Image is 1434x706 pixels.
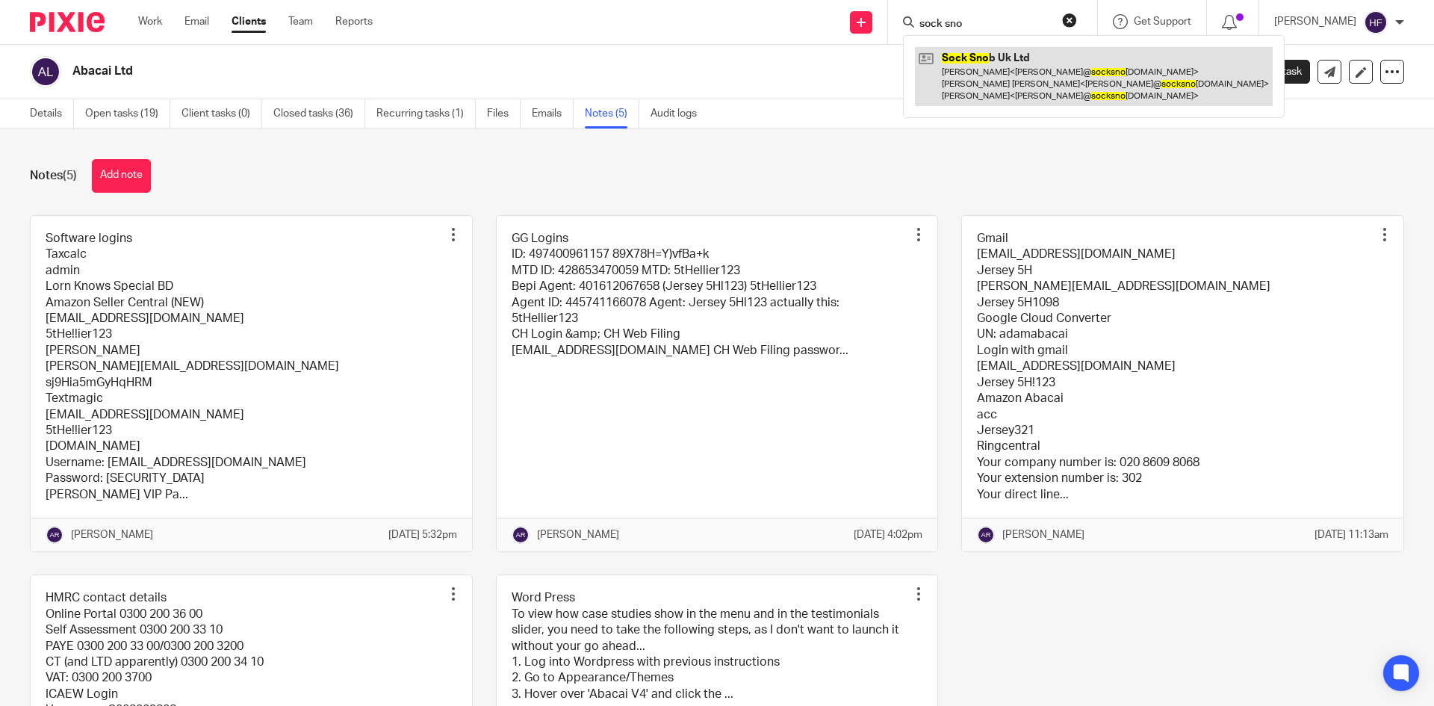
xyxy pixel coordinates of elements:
span: Get Support [1134,16,1191,27]
a: Notes (5) [585,99,639,128]
a: Audit logs [651,99,708,128]
a: Details [30,99,74,128]
p: [PERSON_NAME] [71,527,153,542]
img: svg%3E [1364,10,1388,34]
span: (5) [63,170,77,182]
button: Add note [92,159,151,193]
a: Reports [335,14,373,29]
p: [DATE] 5:32pm [388,527,457,542]
a: Recurring tasks (1) [376,99,476,128]
a: Email [184,14,209,29]
img: svg%3E [512,526,530,544]
a: Closed tasks (36) [273,99,365,128]
p: [DATE] 4:02pm [854,527,922,542]
a: Files [487,99,521,128]
img: svg%3E [977,526,995,544]
a: Client tasks (0) [181,99,262,128]
input: Search [918,18,1052,31]
img: svg%3E [30,56,61,87]
a: Team [288,14,313,29]
p: [PERSON_NAME] [1274,14,1356,29]
p: [PERSON_NAME] [1002,527,1084,542]
button: Clear [1062,13,1077,28]
img: Pixie [30,12,105,32]
a: Work [138,14,162,29]
h1: Notes [30,168,77,184]
a: Clients [232,14,266,29]
a: Emails [532,99,574,128]
h2: Abacai Ltd [72,64,975,79]
p: [PERSON_NAME] [537,527,619,542]
img: svg%3E [46,526,63,544]
p: [DATE] 11:13am [1314,527,1388,542]
a: Open tasks (19) [85,99,170,128]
